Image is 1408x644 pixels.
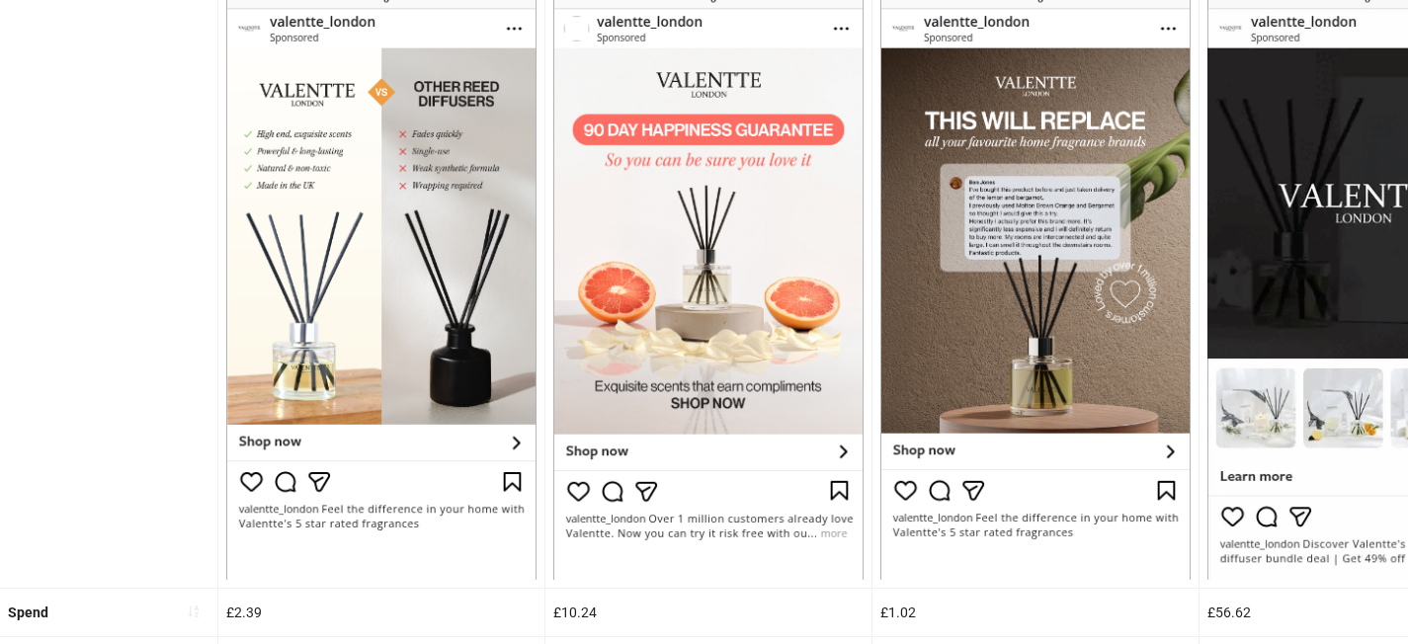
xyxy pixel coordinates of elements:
[187,604,201,618] span: sort-ascending
[218,589,544,636] div: £2.39
[8,604,48,620] b: Spend
[545,589,871,636] div: £10.24
[872,589,1199,636] div: £1.02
